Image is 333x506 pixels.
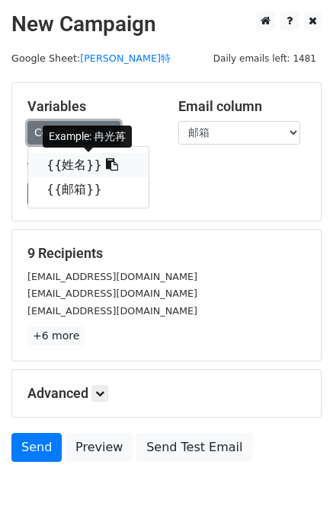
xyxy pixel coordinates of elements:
a: [PERSON_NAME]特 [80,53,171,64]
a: Send Test Email [136,433,252,462]
a: Send [11,433,62,462]
h5: Advanced [27,385,306,402]
div: 聊天小组件 [257,433,333,506]
h5: Email column [178,98,306,115]
a: {{邮箱}} [28,177,149,202]
small: [EMAIL_ADDRESS][DOMAIN_NAME] [27,288,197,299]
h5: 9 Recipients [27,245,306,262]
h2: New Campaign [11,11,322,37]
a: Copy/paste... [27,121,120,145]
small: Google Sheet: [11,53,171,64]
h5: Variables [27,98,155,115]
div: Example: 冉光苒 [43,126,132,148]
span: Daily emails left: 1481 [208,50,322,67]
iframe: Chat Widget [257,433,333,506]
a: {{姓名}} [28,153,149,177]
small: [EMAIL_ADDRESS][DOMAIN_NAME] [27,271,197,282]
small: [EMAIL_ADDRESS][DOMAIN_NAME] [27,305,197,317]
a: Preview [66,433,133,462]
a: Daily emails left: 1481 [208,53,322,64]
a: +6 more [27,326,85,345]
